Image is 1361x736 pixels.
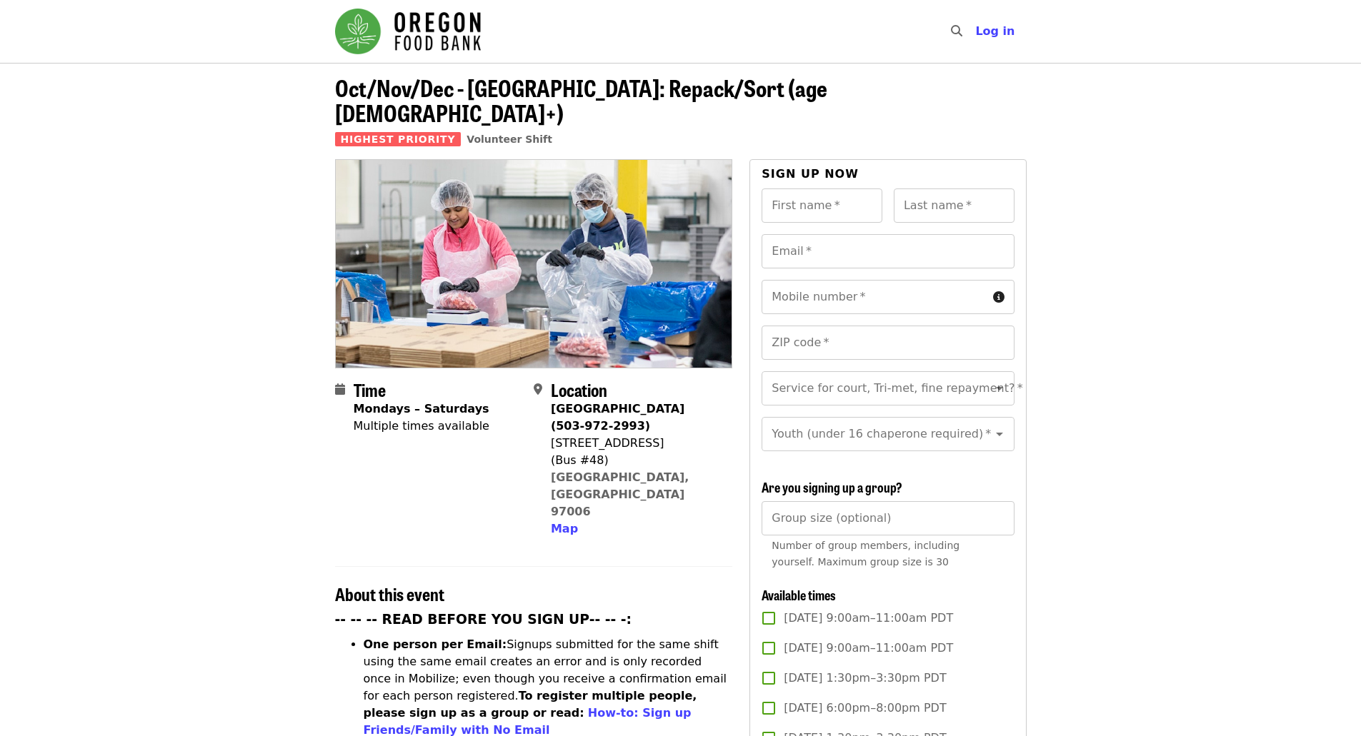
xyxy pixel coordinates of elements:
[551,452,721,469] div: (Bus #48)
[784,610,953,627] span: [DATE] 9:00am–11:00am PDT
[762,188,882,223] input: First name
[335,383,345,396] i: calendar icon
[762,585,836,604] span: Available times
[354,418,489,435] div: Multiple times available
[335,581,444,606] span: About this event
[762,167,859,181] span: Sign up now
[964,17,1026,46] button: Log in
[551,520,578,538] button: Map
[784,700,946,717] span: [DATE] 6:00pm–8:00pm PDT
[335,9,481,54] img: Oregon Food Bank - Home
[762,326,1014,360] input: ZIP code
[336,160,732,367] img: Oct/Nov/Dec - Beaverton: Repack/Sort (age 10+) organized by Oregon Food Bank
[989,424,1009,444] button: Open
[354,402,489,415] strong: Mondays – Saturdays
[364,689,697,720] strong: To register multiple people, please sign up as a group or read:
[975,24,1014,38] span: Log in
[335,132,462,146] span: Highest Priority
[762,478,902,496] span: Are you signing up a group?
[784,670,946,687] span: [DATE] 1:30pm–3:30pm PDT
[467,133,552,145] a: Volunteer Shift
[551,402,684,433] strong: [GEOGRAPHIC_DATA] (503-972-2993)
[971,14,982,49] input: Search
[364,637,507,651] strong: One person per Email:
[335,71,827,129] span: Oct/Nov/Dec - [GEOGRAPHIC_DATA]: Repack/Sort (age [DEMOGRAPHIC_DATA]+)
[784,640,953,657] span: [DATE] 9:00am–11:00am PDT
[551,435,721,452] div: [STREET_ADDRESS]
[989,378,1009,398] button: Open
[762,280,987,314] input: Mobile number
[534,383,542,396] i: map-marker-alt icon
[551,377,607,402] span: Location
[335,612,632,627] strong: -- -- -- READ BEFORE YOU SIGN UP-- -- -:
[551,522,578,535] span: Map
[762,234,1014,268] input: Email
[772,540,959,568] span: Number of group members, including yourself. Maximum group size is 30
[354,377,386,402] span: Time
[762,501,1014,535] input: [object Object]
[951,24,962,38] i: search icon
[551,470,689,518] a: [GEOGRAPHIC_DATA], [GEOGRAPHIC_DATA] 97006
[894,188,1014,223] input: Last name
[993,291,1004,304] i: circle-info icon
